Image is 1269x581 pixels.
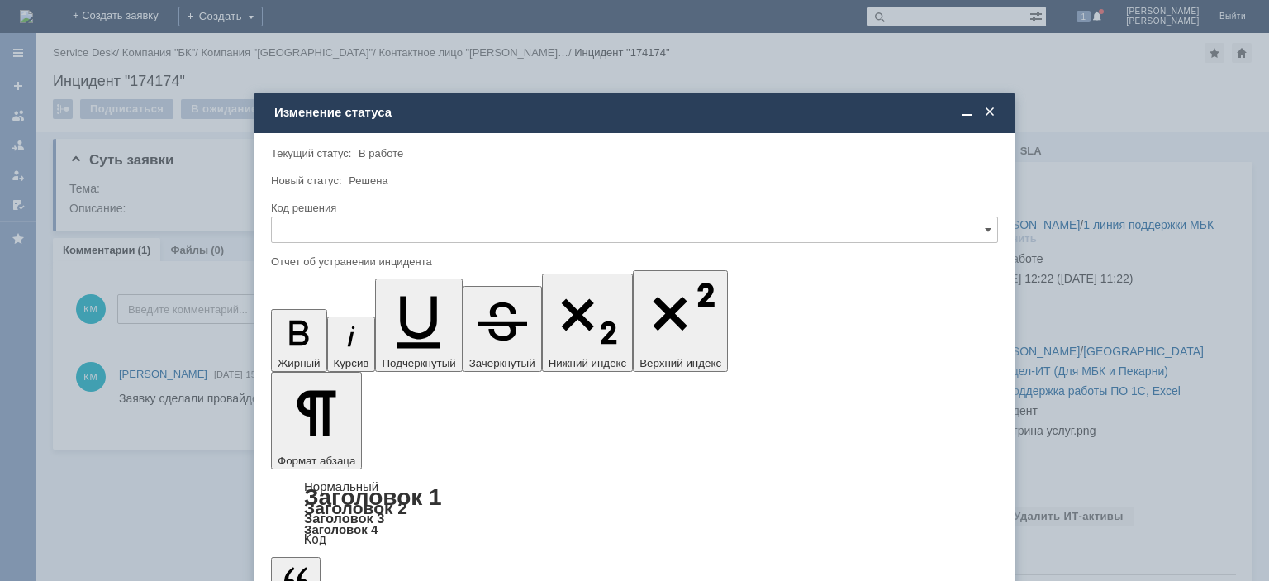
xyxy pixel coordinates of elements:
[271,202,995,213] div: Код решения
[278,357,321,369] span: Жирный
[463,286,542,372] button: Зачеркнутый
[304,479,378,493] a: Нормальный
[958,105,975,120] span: Свернуть (Ctrl + M)
[271,147,351,160] label: Текущий статус:
[271,174,342,187] label: Новый статус:
[271,309,327,372] button: Жирный
[639,357,721,369] span: Верхний индекс
[349,174,387,187] span: Решена
[469,357,535,369] span: Зачеркнутый
[334,357,369,369] span: Курсив
[981,105,998,120] span: Закрыть
[274,105,998,120] div: Изменение статуса
[271,481,998,545] div: Формат абзаца
[375,279,462,372] button: Подчеркнутый
[359,147,403,160] span: В работе
[271,372,362,469] button: Формат абзаца
[549,357,627,369] span: Нижний индекс
[304,484,442,510] a: Заголовок 1
[304,522,378,536] a: Заголовок 4
[304,511,384,526] a: Заголовок 3
[271,256,995,267] div: Отчет об устранении инцидента
[633,270,728,372] button: Верхний индекс
[382,357,455,369] span: Подчеркнутый
[304,532,326,547] a: Код
[327,317,376,372] button: Курсив
[542,274,634,372] button: Нижний индекс
[304,498,407,517] a: Заголовок 2
[278,455,355,467] span: Формат абзаца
